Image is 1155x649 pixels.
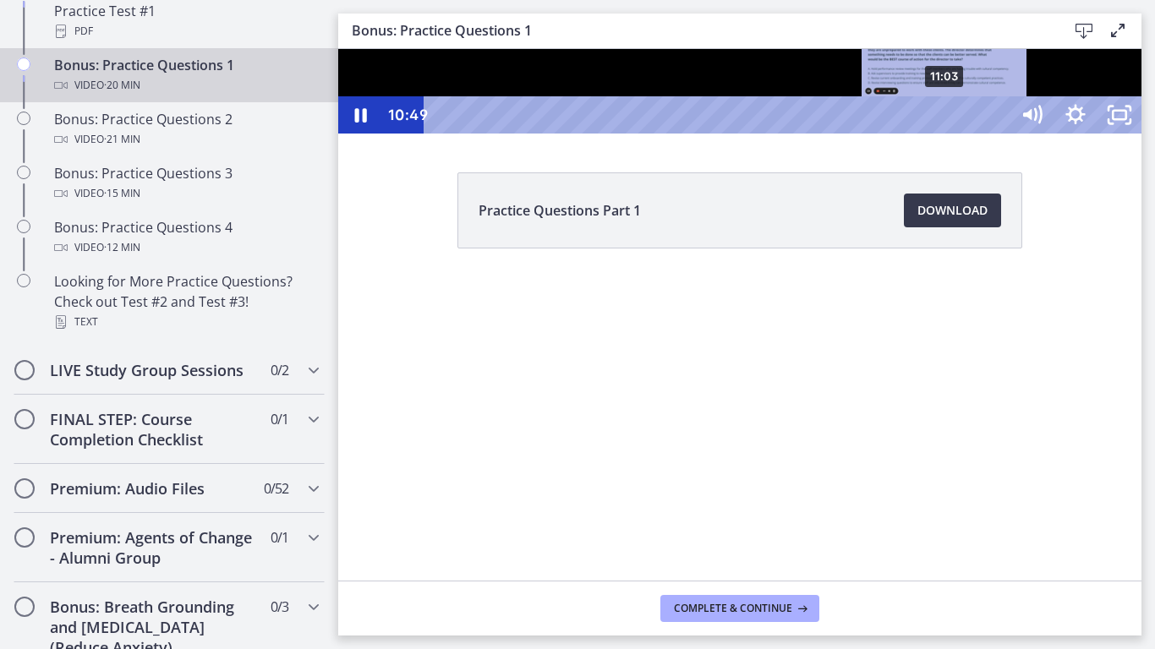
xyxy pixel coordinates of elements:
[338,49,1141,134] iframe: Video Lesson
[54,129,318,150] div: Video
[54,312,318,332] div: Text
[104,183,140,204] span: · 15 min
[674,602,792,615] span: Complete & continue
[54,237,318,258] div: Video
[54,109,318,150] div: Bonus: Practice Questions 2
[54,55,318,95] div: Bonus: Practice Questions 1
[50,360,256,380] h2: LIVE Study Group Sessions
[271,360,288,380] span: 0 / 2
[479,200,641,221] span: Practice Questions Part 1
[917,200,988,221] span: Download
[271,597,288,617] span: 0 / 3
[104,129,140,150] span: · 21 min
[271,409,288,429] span: 0 / 1
[264,478,288,499] span: 0 / 52
[50,409,256,450] h2: FINAL STEP: Course Completion Checklist
[54,21,318,41] div: PDF
[54,217,318,258] div: Bonus: Practice Questions 4
[104,237,140,258] span: · 12 min
[50,478,256,499] h2: Premium: Audio Files
[50,527,256,568] h2: Premium: Agents of Change - Alumni Group
[54,183,318,204] div: Video
[660,595,819,622] button: Complete & continue
[54,75,318,95] div: Video
[54,271,318,332] div: Looking for More Practice Questions? Check out Test #2 and Test #3!
[104,75,140,95] span: · 20 min
[352,20,1040,41] h3: Bonus: Practice Questions 1
[54,163,318,204] div: Bonus: Practice Questions 3
[271,527,288,548] span: 0 / 1
[904,194,1001,227] a: Download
